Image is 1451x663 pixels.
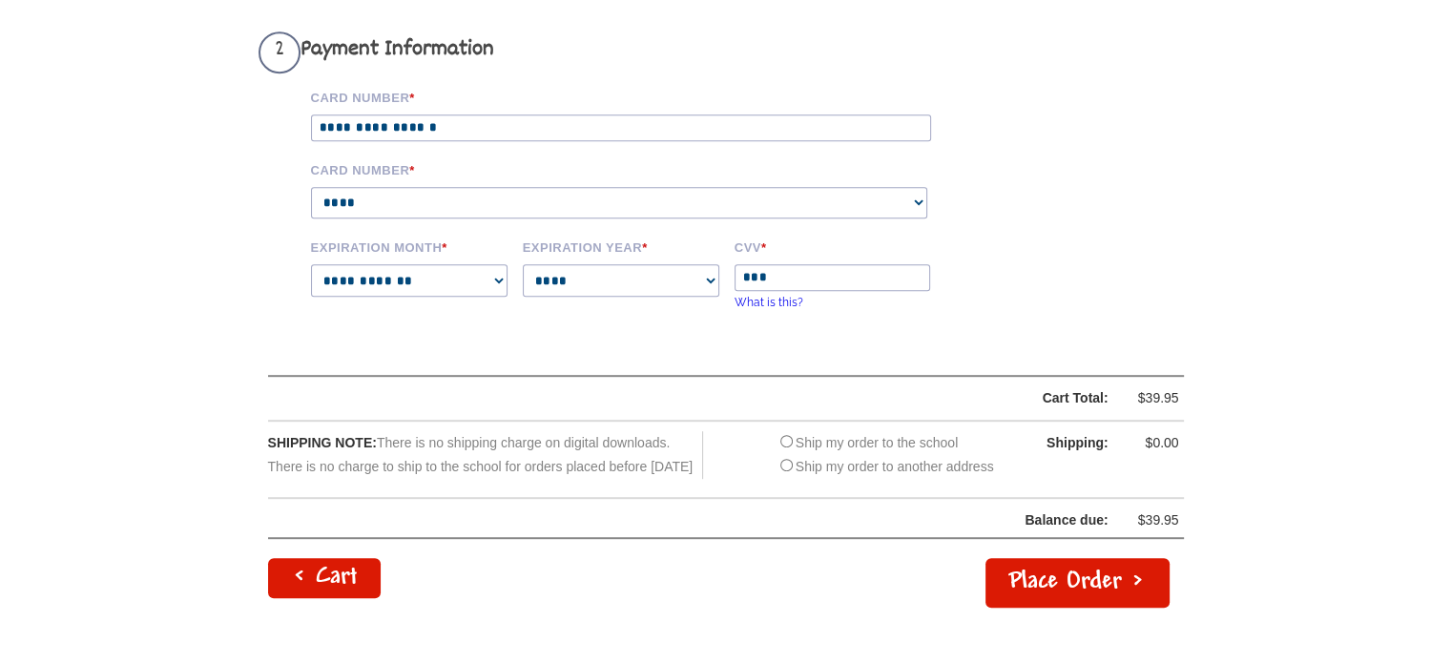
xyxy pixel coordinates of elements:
[1122,386,1179,410] div: $39.95
[1122,508,1179,532] div: $39.95
[311,238,509,255] label: Expiration Month
[985,558,1170,608] button: Place Order >
[776,431,994,479] div: Ship my order to the school Ship my order to another address
[259,31,301,73] span: 2
[268,435,377,450] span: SHIPPING NOTE:
[1122,431,1179,455] div: $0.00
[269,508,1109,532] div: Balance due:
[317,386,1109,410] div: Cart Total:
[311,88,960,105] label: Card Number
[268,431,704,479] div: There is no shipping charge on digital downloads. There is no charge to ship to the school for or...
[1013,431,1109,455] div: Shipping:
[259,31,960,73] h3: Payment Information
[735,238,933,255] label: CVV
[268,558,381,598] a: < Cart
[735,296,803,309] a: What is this?
[523,238,721,255] label: Expiration Year
[311,160,960,177] label: Card Number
